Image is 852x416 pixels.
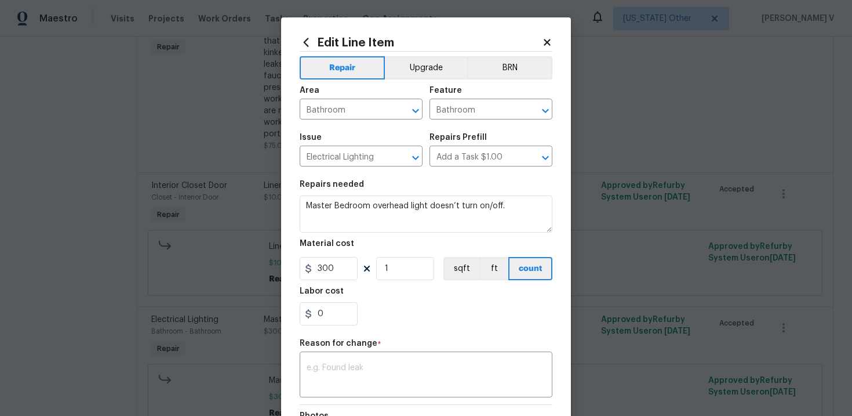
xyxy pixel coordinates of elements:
[300,36,542,49] h2: Edit Line Item
[429,133,487,142] h5: Repairs Prefill
[537,150,554,166] button: Open
[537,103,554,119] button: Open
[508,257,552,280] button: count
[300,56,385,79] button: Repair
[479,257,508,280] button: ft
[300,240,354,248] h5: Material cost
[300,287,344,295] h5: Labor cost
[300,196,552,233] textarea: Master Bedroom overhead light doesn’t turn on/off.
[407,150,424,166] button: Open
[429,86,462,95] h5: Feature
[300,180,364,189] h5: Repairs needed
[300,133,322,142] h5: Issue
[407,103,424,119] button: Open
[300,339,377,348] h5: Reason for change
[467,56,552,79] button: BRN
[443,257,479,280] button: sqft
[385,56,468,79] button: Upgrade
[300,86,319,95] h5: Area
